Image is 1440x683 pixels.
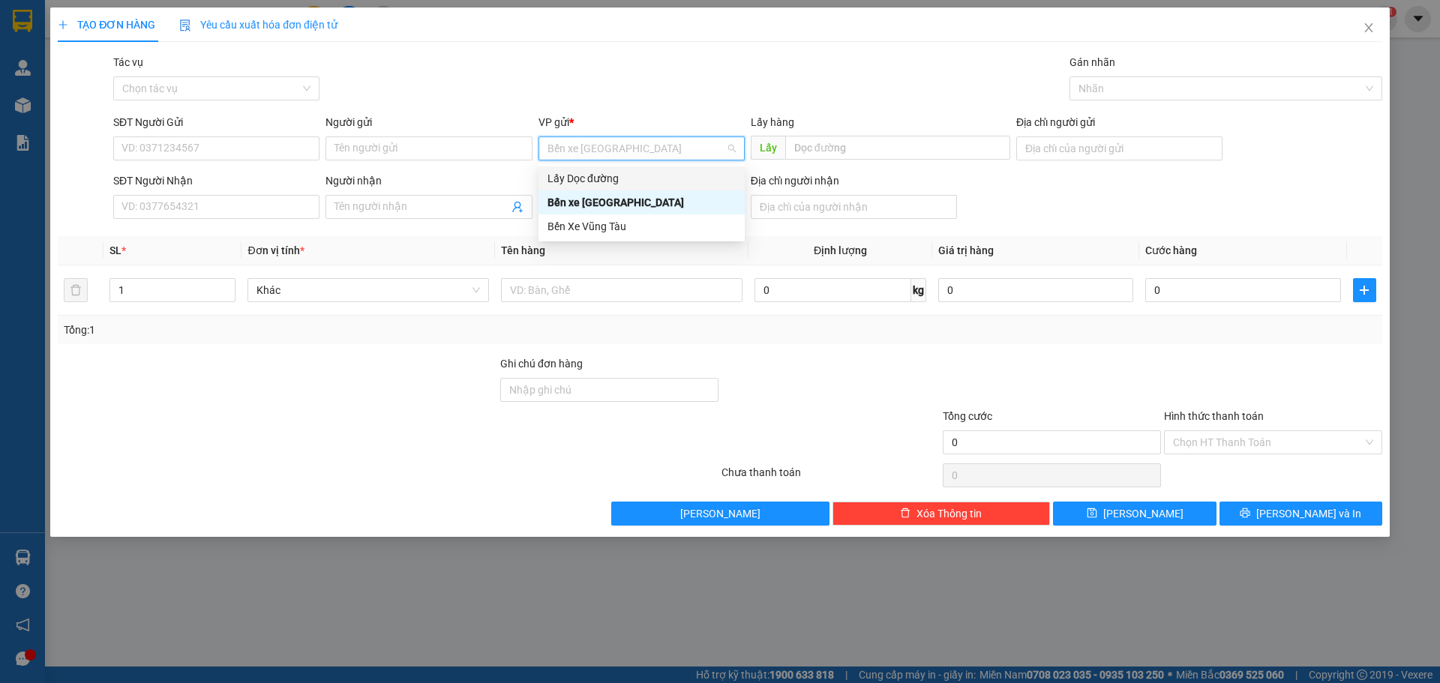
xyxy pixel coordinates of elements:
strong: [PERSON_NAME] ([GEOGRAPHIC_DATA]) [42,22,248,62]
span: kg [911,278,926,302]
strong: Công ty TNHH DVVT Văn Vinh 76 [7,85,39,185]
span: plus [1354,284,1375,296]
button: delete [64,278,88,302]
span: delete [900,508,910,520]
div: Chưa thanh toán [720,464,941,490]
span: Tên hàng [501,244,545,256]
span: Bến xe Quảng Ngãi [547,137,736,160]
span: Giá trị hàng [938,244,994,256]
div: Người nhận [325,172,532,189]
label: Tác vụ [113,56,143,68]
label: Gán nhãn [1069,56,1115,68]
button: deleteXóa Thông tin [832,502,1051,526]
input: Ghi chú đơn hàng [500,378,718,402]
span: [PERSON_NAME] [1103,505,1183,522]
span: Khác [256,279,480,301]
span: Lấy hàng [751,116,794,128]
div: SĐT Người Nhận [113,172,319,189]
span: Tổng cước [943,410,992,422]
button: printer[PERSON_NAME] và In [1219,502,1382,526]
button: save[PERSON_NAME] [1053,502,1216,526]
img: logo [7,11,39,81]
div: Bến Xe Vũng Tàu [547,218,736,235]
div: Lấy Dọc đường [538,166,745,190]
button: plus [1353,278,1376,302]
button: [PERSON_NAME] [611,502,829,526]
span: Xóa Thông tin [916,505,982,522]
strong: Tổng đài hỗ trợ: 0914 113 973 - 0982 113 973 - 0919 113 973 - [46,65,244,94]
span: Đơn vị tính [247,244,304,256]
input: 0 [938,278,1133,302]
div: Bến xe Quảng Ngãi [538,190,745,214]
span: Lấy [751,136,785,160]
label: Hình thức thanh toán [1164,410,1264,422]
span: user-add [511,201,523,213]
div: Địa chỉ người gửi [1016,114,1222,130]
div: VP gửi [538,114,745,130]
span: [PERSON_NAME] và In [1256,505,1361,522]
div: Bến xe [GEOGRAPHIC_DATA] [547,194,736,211]
input: VD: Bàn, Ghế [501,278,742,302]
span: Định lượng [814,244,867,256]
div: Địa chỉ người nhận [751,172,957,189]
div: Người gửi [325,114,532,130]
input: Địa chỉ của người gửi [1016,136,1222,160]
span: Yêu cầu xuất hóa đơn điện tử [179,19,337,31]
span: Cước hàng [1145,244,1197,256]
div: Bến Xe Vũng Tàu [538,214,745,238]
button: Close [1348,7,1390,49]
div: Tổng: 1 [64,322,556,338]
span: TẠO ĐƠN HÀNG [58,19,155,31]
span: save [1087,508,1097,520]
img: icon [179,19,191,31]
input: Địa chỉ của người nhận [751,195,957,219]
span: printer [1240,508,1250,520]
label: Ghi chú đơn hàng [500,358,583,370]
span: [PERSON_NAME] [680,505,760,522]
div: Lấy Dọc đường [547,170,736,187]
div: SĐT Người Gửi [113,114,319,130]
span: SL [109,244,121,256]
span: close [1363,22,1375,34]
span: plus [58,19,68,30]
input: Dọc đường [785,136,1010,160]
strong: 0978 771155 - 0975 77 1155 [68,96,222,110]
